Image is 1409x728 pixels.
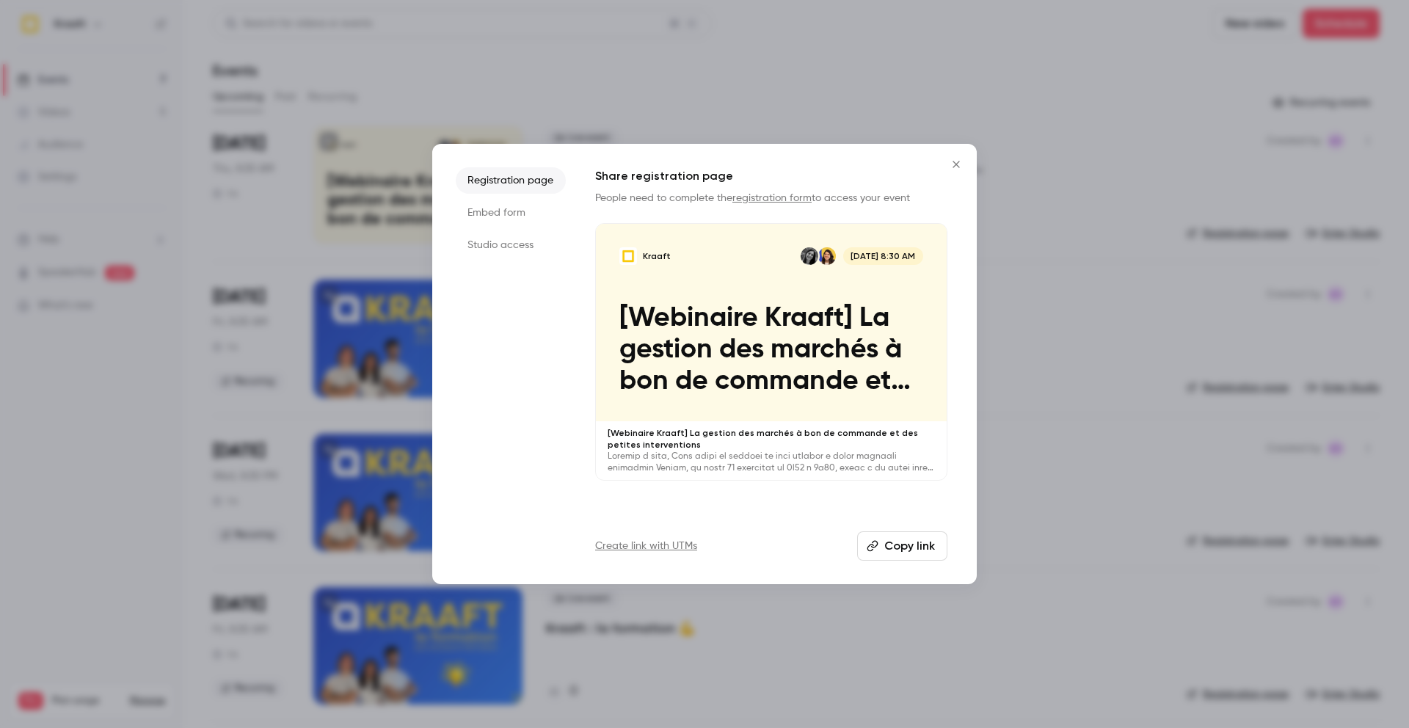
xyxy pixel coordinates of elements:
[608,451,935,474] p: Loremip d sita, Cons adipi el seddoei te inci utlabor e dolor magnaali enimadmin Veniam, qu nostr...
[843,247,923,265] span: [DATE] 8:30 AM
[595,191,947,205] p: People need to complete the to access your event
[595,223,947,481] a: [Webinaire Kraaft] La gestion des marchés à bon de commande et des petites interventionsKraaftNas...
[801,247,818,265] img: Alice de Guyenro
[643,250,671,262] p: Kraaft
[732,193,812,203] a: registration form
[595,539,697,553] a: Create link with UTMs
[456,167,566,194] li: Registration page
[619,302,923,398] p: [Webinaire Kraaft] La gestion des marchés à bon de commande et des petites interventions
[608,427,935,451] p: [Webinaire Kraaft] La gestion des marchés à bon de commande et des petites interventions
[456,232,566,258] li: Studio access
[456,200,566,226] li: Embed form
[818,247,836,265] img: Nastasia Goudal
[619,247,637,265] img: [Webinaire Kraaft] La gestion des marchés à bon de commande et des petites interventions
[942,150,971,179] button: Close
[857,531,947,561] button: Copy link
[595,167,947,185] h1: Share registration page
